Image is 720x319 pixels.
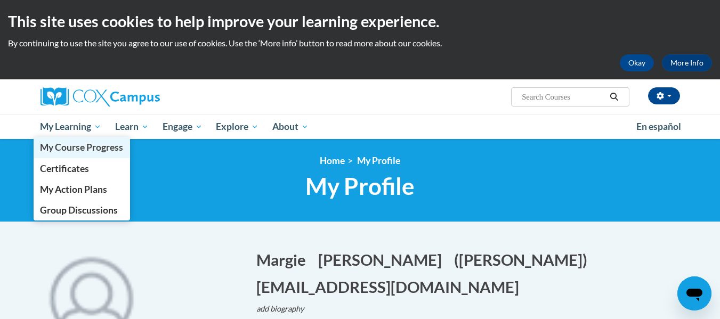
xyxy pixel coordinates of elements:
iframe: Button to launch messaging window [677,276,711,310]
span: My Action Plans [40,184,107,195]
a: En español [629,116,688,138]
span: Group Discussions [40,205,118,216]
button: Edit first name [256,249,313,271]
a: My Course Progress [34,137,131,158]
span: My Learning [40,120,101,133]
a: Home [320,155,345,166]
span: My Profile [305,172,415,200]
a: Group Discussions [34,200,131,220]
button: Edit last name [318,249,449,271]
span: En español [636,121,681,132]
p: By continuing to use the site you agree to our use of cookies. Use the ‘More info’ button to read... [8,37,712,49]
button: Edit email address [256,276,526,298]
a: My Action Plans [34,179,131,200]
span: Explore [216,120,258,133]
a: More Info [662,54,712,71]
span: About [272,120,309,133]
span: Certificates [40,163,89,174]
input: Search Courses [521,91,606,103]
h2: This site uses cookies to help improve your learning experience. [8,11,712,32]
div: Main menu [25,114,696,139]
span: Engage [163,120,203,133]
img: Cox Campus [41,87,160,107]
a: My Learning [34,114,109,139]
span: My Profile [357,155,400,166]
button: Edit biography [256,303,313,315]
button: Search [606,91,622,103]
a: Explore [209,114,265,139]
span: Learn [115,120,149,133]
a: Engage [156,114,209,139]
i: add biography [256,304,304,313]
span: My Course Progress [40,142,123,153]
button: Edit screen name [454,249,594,271]
a: Certificates [34,158,131,179]
button: Account Settings [648,87,680,104]
button: Okay [620,54,654,71]
a: Learn [108,114,156,139]
a: About [265,114,315,139]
